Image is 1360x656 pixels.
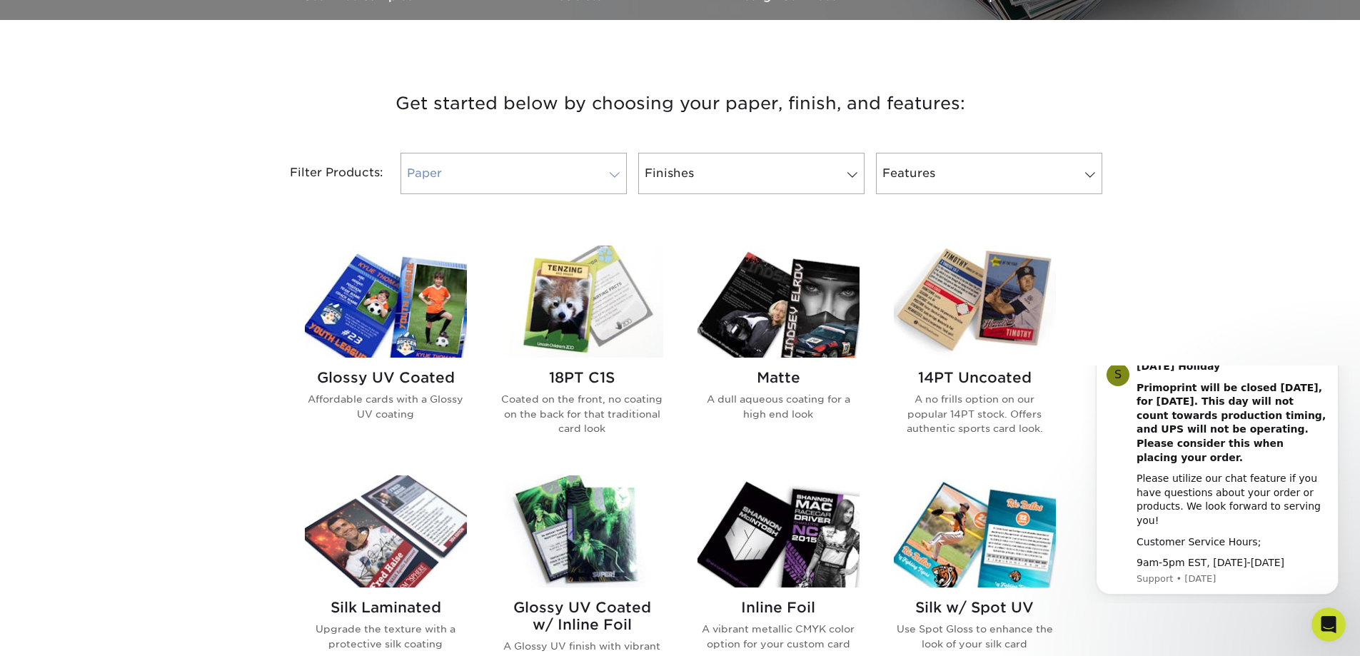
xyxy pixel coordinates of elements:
p: Affordable cards with a Glossy UV coating [305,392,467,421]
p: Upgrade the texture with a protective silk coating [305,622,467,651]
p: A dull aqueous coating for a high end look [697,392,860,421]
img: Glossy UV Coated Trading Cards [305,246,467,358]
h2: Matte [697,369,860,386]
div: Please utilize our chat feature if you have questions about your order or products. We look forwa... [62,106,253,162]
img: Glossy UV Coated w/ Inline Foil Trading Cards [501,475,663,587]
img: Matte Trading Cards [697,246,860,358]
p: A no frills option on our popular 14PT stock. Offers authentic sports card look. [894,392,1056,435]
img: Silk w/ Spot UV Trading Cards [894,475,1056,587]
iframe: Intercom notifications message [1074,365,1360,603]
iframe: Intercom live chat [1311,607,1346,642]
h2: Glossy UV Coated w/ Inline Foil [501,599,663,633]
h3: Get started below by choosing your paper, finish, and features: [263,71,1098,136]
b: Primoprint will be closed [DATE], for [DATE]. This day will not count towards production timing, ... [62,16,251,98]
div: 9am-5pm EST, [DATE]-[DATE] [62,191,253,205]
h2: 14PT Uncoated [894,369,1056,386]
p: Use Spot Gloss to enhance the look of your silk card [894,622,1056,651]
img: Silk Laminated Trading Cards [305,475,467,587]
img: 18PT C1S Trading Cards [501,246,663,358]
a: Finishes [638,153,865,194]
a: Paper [401,153,627,194]
a: Features [876,153,1102,194]
a: Glossy UV Coated Trading Cards Glossy UV Coated Affordable cards with a Glossy UV coating [305,246,467,458]
a: 18PT C1S Trading Cards 18PT C1S Coated on the front, no coating on the back for that traditional ... [501,246,663,458]
div: Customer Service Hours; [62,170,253,184]
a: Matte Trading Cards Matte A dull aqueous coating for a high end look [697,246,860,458]
h2: Inline Foil [697,599,860,616]
h2: Silk Laminated [305,599,467,616]
p: Message from Support, sent 6d ago [62,207,253,220]
img: Inline Foil Trading Cards [697,475,860,587]
p: A vibrant metallic CMYK color option for your custom card [697,622,860,651]
a: 14PT Uncoated Trading Cards 14PT Uncoated A no frills option on our popular 14PT stock. Offers au... [894,246,1056,458]
div: Filter Products: [252,153,395,194]
h2: 18PT C1S [501,369,663,386]
p: Coated on the front, no coating on the back for that traditional card look [501,392,663,435]
h2: Silk w/ Spot UV [894,599,1056,616]
h2: Glossy UV Coated [305,369,467,386]
img: 14PT Uncoated Trading Cards [894,246,1056,358]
